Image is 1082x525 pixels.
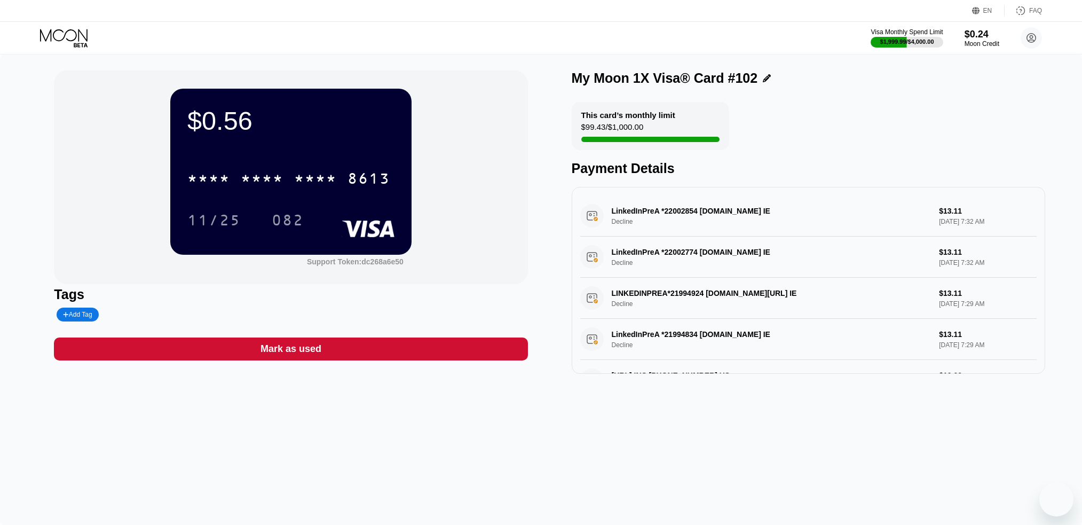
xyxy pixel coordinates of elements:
[260,343,321,355] div: Mark as used
[965,29,999,48] div: $0.24Moon Credit
[880,38,934,45] div: $1,999.99 / $4,000.00
[272,213,304,230] div: 082
[572,70,758,86] div: My Moon 1X Visa® Card #102
[983,7,992,14] div: EN
[581,122,644,137] div: $99.43 / $1,000.00
[972,5,1005,16] div: EN
[581,111,675,120] div: This card’s monthly limit
[1029,7,1042,14] div: FAQ
[965,40,999,48] div: Moon Credit
[347,171,390,189] div: 8613
[187,213,241,230] div: 11/25
[54,338,527,361] div: Mark as used
[179,207,249,233] div: 11/25
[307,257,404,266] div: Support Token: dc268a6e50
[187,106,394,136] div: $0.56
[871,28,943,36] div: Visa Monthly Spend Limit
[63,311,92,318] div: Add Tag
[54,287,527,302] div: Tags
[572,161,1045,176] div: Payment Details
[871,28,943,48] div: Visa Monthly Spend Limit$1,999.99/$4,000.00
[307,257,404,266] div: Support Token:dc268a6e50
[264,207,312,233] div: 082
[57,308,98,322] div: Add Tag
[1005,5,1042,16] div: FAQ
[965,29,999,40] div: $0.24
[1039,482,1073,516] iframe: Button to launch messaging window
